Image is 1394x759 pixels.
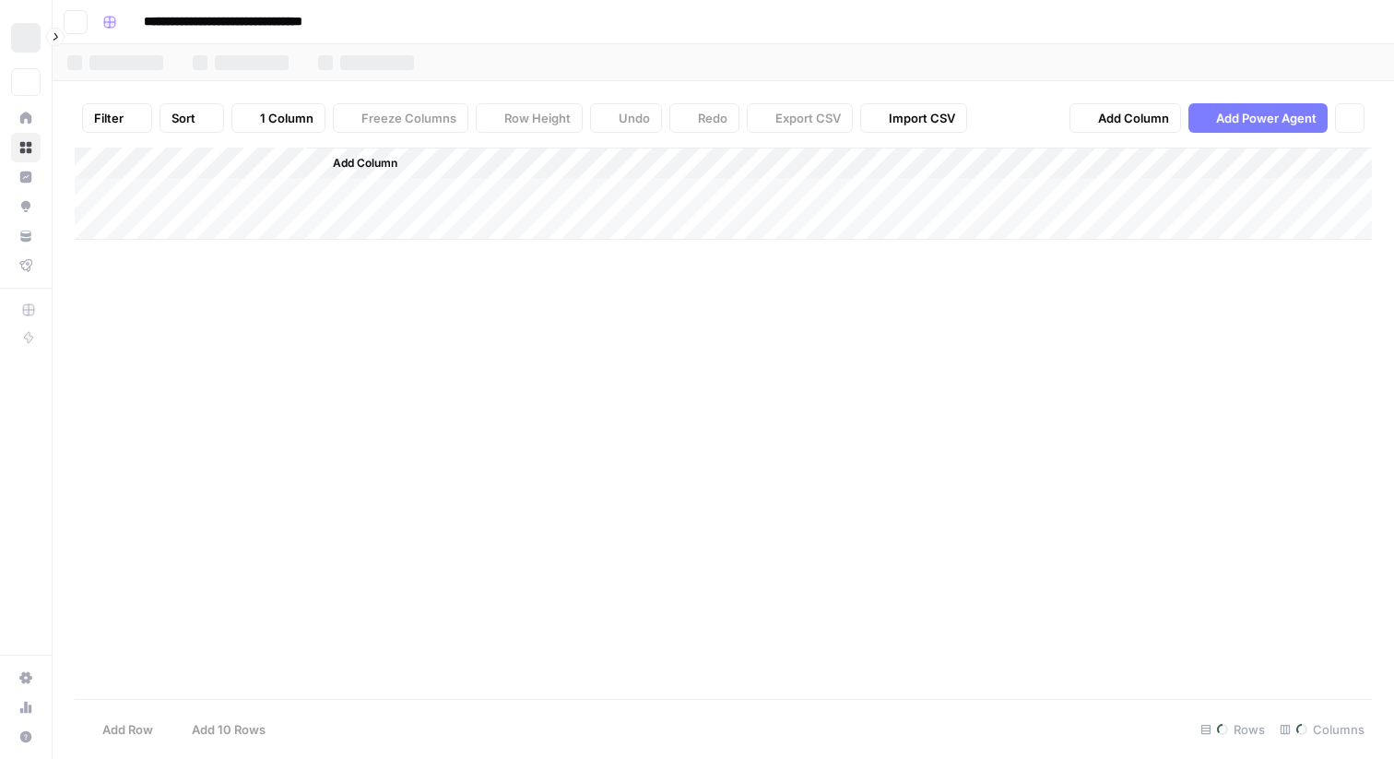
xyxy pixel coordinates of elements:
span: Redo [698,109,727,127]
span: Export CSV [775,109,841,127]
a: Settings [11,663,41,693]
a: Flightpath [11,251,41,280]
button: Import CSV [860,103,967,133]
div: Columns [1272,715,1372,744]
button: Row Height [476,103,583,133]
span: Sort [171,109,195,127]
a: Insights [11,162,41,192]
a: Home [11,103,41,133]
span: Add Row [102,720,153,739]
span: Filter [94,109,124,127]
button: Add Power Agent [1188,103,1328,133]
button: Export CSV [747,103,853,133]
button: Add Row [75,715,164,744]
span: Freeze Columns [361,109,456,127]
button: 1 Column [231,103,325,133]
button: Filter [82,103,152,133]
a: Usage [11,693,41,722]
button: Add Column [1069,103,1181,133]
button: Add 10 Rows [164,715,277,744]
span: 1 Column [260,109,313,127]
a: Your Data [11,221,41,251]
button: Add Column [309,151,405,175]
a: Browse [11,133,41,162]
button: Undo [590,103,662,133]
button: Sort [159,103,224,133]
div: Rows [1193,715,1272,744]
span: Undo [619,109,650,127]
span: Add Power Agent [1216,109,1317,127]
span: Add Column [333,155,397,172]
button: Help + Support [11,722,41,752]
a: Opportunities [11,192,41,221]
span: Add 10 Rows [192,720,266,739]
button: Freeze Columns [333,103,468,133]
span: Import CSV [889,109,955,127]
button: Redo [669,103,739,133]
span: Row Height [504,109,571,127]
span: Add Column [1098,109,1169,127]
